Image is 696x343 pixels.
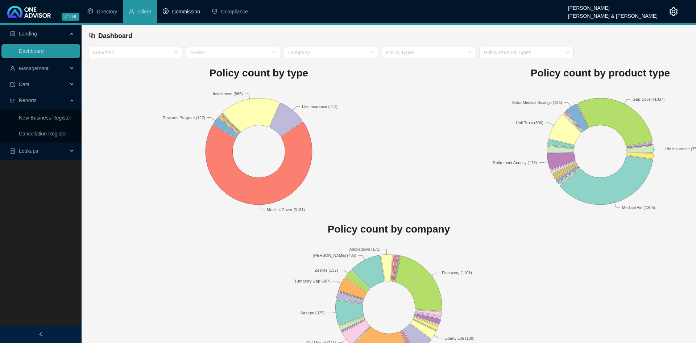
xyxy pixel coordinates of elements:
h1: Policy count by company [88,221,689,237]
span: Directory [97,9,117,14]
span: Landing [19,31,37,37]
span: left [38,332,43,337]
text: [PERSON_NAME] (485) [313,253,356,258]
span: Dashboard [98,32,132,39]
div: [PERSON_NAME] [568,2,658,10]
text: Gap Cover (1037) [633,97,664,101]
text: Rewards Program (127) [163,115,205,120]
span: dollar [163,8,169,14]
text: Stratum (375) [300,311,324,315]
text: Unit Trust (306) [516,121,543,125]
text: Zestlife (132) [315,268,338,272]
text: Liberty Life (130) [444,336,475,340]
div: [PERSON_NAME] & [PERSON_NAME] [568,10,658,18]
span: Reports [19,97,37,103]
span: Compliance [221,9,248,14]
text: Investment (866) [213,91,243,96]
text: Ambledown (171) [349,247,380,251]
a: New Business Register [19,115,71,121]
span: setting [87,8,93,14]
text: Medical Aid (1303) [622,205,655,210]
text: Extra Medical Savings (135) [512,100,562,105]
text: Life Insurance (411) [302,104,337,108]
span: setting [669,7,678,16]
span: Data [19,81,30,87]
span: import [10,82,15,87]
span: Commission [172,9,200,14]
span: user [10,66,15,71]
text: Turnberry Gap (207) [294,279,331,283]
span: user [129,8,134,14]
text: Discovery (1108) [442,271,472,275]
h1: Policy count by type [88,65,430,81]
span: v1.9.9 [62,13,79,21]
img: 2df55531c6924b55f21c4cf5d4484680-logo-light.svg [7,6,51,18]
span: block [89,32,95,39]
span: safety [212,8,217,14]
a: Dashboard [19,48,44,54]
span: line-chart [10,98,15,103]
span: Client [138,9,151,14]
span: Lookups [19,148,38,154]
span: database [10,149,15,154]
a: Cancellation Register [19,131,67,137]
span: Management [19,66,49,71]
text: Retirement Annuity (178) [493,160,537,164]
text: Medical Cover (3181) [267,208,305,212]
span: profile [10,31,15,36]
